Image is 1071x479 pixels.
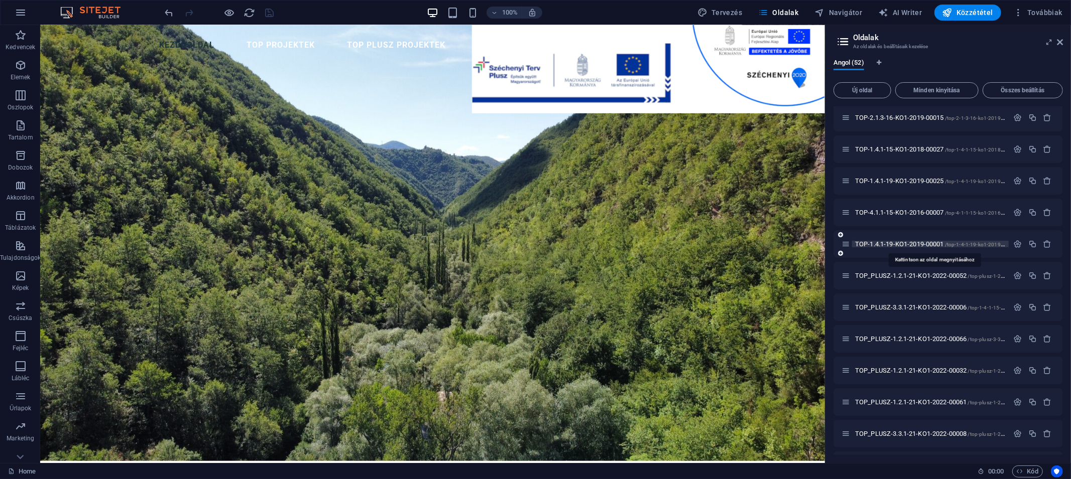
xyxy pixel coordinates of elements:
[1014,240,1022,248] div: Beállítások
[875,5,926,21] button: AI Writer
[879,8,922,18] span: AI Writer
[852,146,1009,152] div: TOP-1.4.1-15-KO1-2018-00027/top-1-4-1-15-ko1-2018-00027
[12,374,30,382] p: Lábléc
[1051,465,1063,477] button: Usercentrics
[58,7,133,19] img: Editor Logo
[1014,113,1022,122] div: Beállítások
[11,73,31,81] p: Elemek
[945,242,1018,247] span: /top-1-4-1-19-ko1-2019-00001
[1014,335,1022,343] div: Beállítások
[1043,271,1052,280] div: Eltávolítás
[1043,303,1052,311] div: Eltávolítás
[1028,113,1037,122] div: Megkettőzés
[852,336,1009,342] div: TOP_PLUSZ-1.2.1-21-KO1-2022-00066/top-plusz-3-3-1-21-ko1-2022-00006
[852,399,1009,405] div: TOP_PLUSZ-1.2.1-21-KO1-2022-00061/top-plusz-1-2-1-21-ko1-2022-00032
[852,178,1009,184] div: TOP-1.4.1-19-KO1-2019-00025/top-1-4-1-19-ko1-2019-00025
[164,7,175,19] i: Visszavonás: Oldalak módosítása (Ctrl+Z)
[815,8,863,18] span: Navigátor
[1028,303,1037,311] div: Megkettőzés
[945,179,1018,184] span: /top-1-4-1-19-ko1-2019-00025
[968,400,1055,405] span: /top-plusz-1-2-1-21-ko1-2022-00032
[1028,145,1037,153] div: Megkettőzés
[978,465,1004,477] h6: Munkamenet idő
[987,87,1058,93] span: Összes beállítás
[758,8,798,18] span: Oldalak
[244,7,256,19] button: reload
[1014,366,1022,375] div: Beállítások
[1043,113,1052,122] div: Eltávolítás
[244,7,256,19] i: Weboldal újratöltése
[934,5,1001,21] button: Közzététel
[754,5,802,21] button: Oldalak
[852,367,1009,374] div: TOP_PLUSZ-1.2.1-21-KO1-2022-00032/top-plusz-1-2-1-21-ko1-2022-00066
[983,82,1063,98] button: Összes beállítás
[8,103,33,111] p: Oszlopok
[9,314,32,322] p: Csúszka
[855,398,1054,406] span: Kattintson az oldal megnyitásához
[1014,429,1022,438] div: Beállítások
[942,8,993,18] span: Közzététel
[1014,303,1022,311] div: Beállítások
[12,284,29,292] p: Képek
[1028,429,1037,438] div: Megkettőzés
[1014,208,1022,217] div: Beállítások
[1043,366,1052,375] div: Eltávolítás
[853,33,1063,42] h2: Oldalak
[855,240,1018,248] span: TOP-1.4.1-19-KO1-2019-00001
[945,210,1018,216] span: /top-4-1-1-15-ko1-2016-00007
[855,335,1054,343] span: Kattintson az oldal megnyitásához
[1043,398,1052,406] div: Eltávolítás
[163,7,175,19] button: undo
[855,209,1018,216] span: Kattintson az oldal megnyitásához
[1028,271,1037,280] div: Megkettőzés
[7,434,34,442] p: Marketing
[1028,366,1037,375] div: Megkettőzés
[895,82,979,98] button: Minden kinyitása
[855,303,1041,311] span: Kattintson az oldal megnyitásához
[1043,208,1052,217] div: Eltávolítás
[487,7,522,19] button: 100%
[8,164,33,172] p: Dobozok
[852,114,1009,121] div: TOP-2.1.3-16-KO1-2019-00015/top-2-1-3-16-ko1-2019-00015
[995,467,997,475] span: :
[968,337,1055,342] span: /top-plusz-3-3-1-21-ko1-2022-00006
[852,430,1009,437] div: TOP_PLUSZ-3.3.1-21-KO1-2022-00008/top-plusz-1-2-1-21-ko1-2022-00061
[5,224,36,232] p: Táblázatok
[968,368,1055,374] span: /top-plusz-1-2-1-21-ko1-2022-00066
[834,57,864,71] span: Angol (52)
[1043,429,1052,438] div: Eltávolítás
[968,305,1041,310] span: /top-1-4-1-15-ko1-2016-00008
[1028,240,1037,248] div: Megkettőzés
[8,133,33,141] p: Tartalom
[834,82,891,98] button: Új oldal
[1043,177,1052,185] div: Eltávolítás
[1014,271,1022,280] div: Beállítások
[1028,398,1037,406] div: Megkettőzés
[1043,335,1052,343] div: Eltávolítás
[1014,145,1022,153] div: Beállítások
[855,367,1054,374] span: Kattintson az oldal megnyitásához
[852,209,1009,216] div: TOP-4.1.1-15-KO1-2016-00007/top-4-1-1-15-ko1-2016-00007
[855,430,1054,437] span: Kattintson az oldal megnyitásához
[693,5,747,21] button: Tervezés
[852,272,1009,279] div: TOP_PLUSZ-1.2.1-21-KO1-2022-00052/top-plusz-1-2-1-21-ko1-2022-00052
[697,8,743,18] span: Tervezés
[502,7,518,19] h6: 100%
[1028,177,1037,185] div: Megkettőzés
[853,42,1043,51] h3: Az oldalak és beállításaik kezelése
[855,145,1018,153] span: Kattintson az oldal megnyitásához
[852,241,1009,247] div: TOP-1.4.1-19-KO1-2019-00001/top-1-4-1-19-ko1-2019-00001
[811,5,867,21] button: Navigátor
[1017,465,1038,477] span: Kód
[900,87,974,93] span: Minden kinyitása
[1012,465,1043,477] button: Kód
[1013,8,1062,18] span: Továbbiak
[6,43,35,51] p: Kedvencek
[834,59,1063,78] div: Nyelv fülek
[968,431,1055,437] span: /top-plusz-1-2-1-21-ko1-2022-00061
[855,114,1018,121] span: Kattintson az oldal megnyitásához
[1043,240,1052,248] div: Eltávolítás
[945,147,1018,152] span: /top-1-4-1-15-ko1-2018-00027
[8,465,36,477] a: Home
[852,304,1009,310] div: TOP_PLUSZ-3.3.1-21-KO1-2022-00006/top-1-4-1-15-ko1-2016-00008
